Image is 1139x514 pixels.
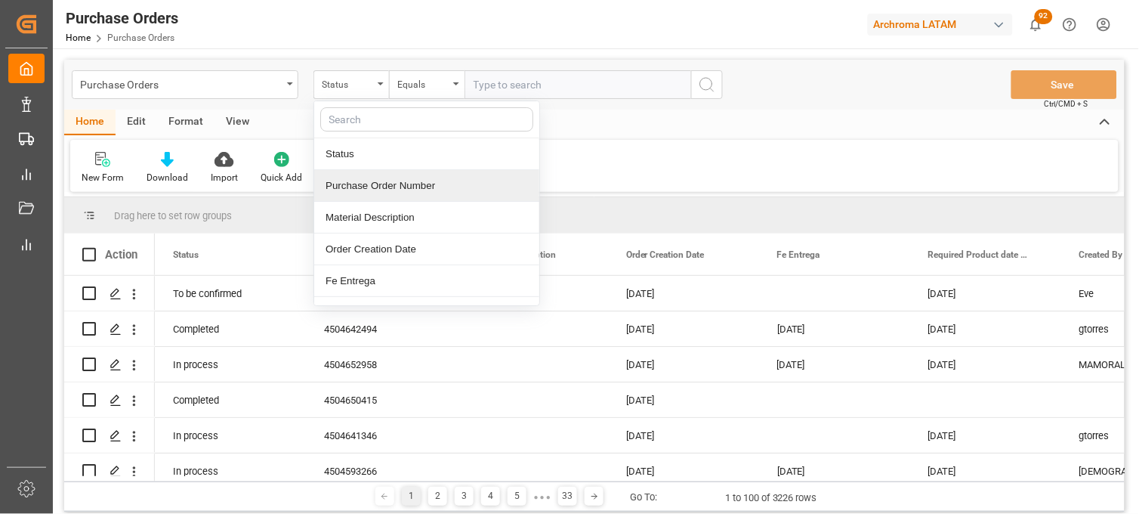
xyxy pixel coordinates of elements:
div: Press SPACE to select this row. [64,311,155,347]
button: close menu [313,70,389,99]
div: [DATE] [608,454,759,488]
div: 4504642494 [306,311,457,346]
div: [DATE] [759,454,910,488]
div: 1 to 100 of 3226 rows [725,491,817,506]
div: Press SPACE to select this row. [64,454,155,489]
div: In process [155,347,306,382]
div: In process [155,454,306,488]
div: [DATE] [608,276,759,311]
div: 4504593266 [306,454,457,488]
div: Equals [397,74,449,91]
div: [DATE] [910,347,1061,382]
div: [DATE] [608,382,759,417]
button: show 92 new notifications [1019,8,1053,42]
button: Help Center [1053,8,1087,42]
span: Order Creation Date [626,249,705,260]
div: [DATE] [759,347,910,382]
button: Archroma LATAM [868,10,1019,39]
div: ● ● ● [534,491,551,503]
div: [DATE] [608,311,759,346]
button: open menu [72,70,298,99]
a: Home [66,33,91,43]
div: Status [322,74,373,91]
div: [DATE] [910,454,1061,488]
div: Press SPACE to select this row. [64,276,155,311]
div: Material Description [314,202,539,234]
div: 4504641346 [306,418,457,453]
div: Required Product date (AB) [314,297,539,329]
div: Quick Add [261,171,302,184]
div: 4504654301 [306,276,457,311]
div: 4504650415 [306,382,457,417]
div: [DATE] [608,418,759,453]
div: 5 [508,487,526,506]
button: Save [1011,70,1117,99]
div: Go To: [630,490,657,505]
div: 4 [481,487,500,506]
div: To be confirmed [155,276,306,311]
span: Required Product date (AB) [928,249,1029,260]
span: Drag here to set row groups [114,210,232,221]
div: Format [157,110,215,135]
div: Purchase Orders [66,7,178,29]
div: Edit [116,110,157,135]
input: Type to search [465,70,691,99]
div: Action [105,248,137,262]
div: Purchase Orders [80,74,282,93]
div: Press SPACE to select this row. [64,347,155,382]
button: open menu [389,70,465,99]
div: Press SPACE to select this row. [64,418,155,454]
div: Press SPACE to select this row. [64,382,155,418]
div: Import [211,171,238,184]
span: Status [173,249,199,260]
div: Purchase Order Number [314,170,539,202]
button: search button [691,70,723,99]
div: Completed [155,311,306,346]
div: Download [147,171,188,184]
div: Order Creation Date [314,234,539,265]
div: Archroma LATAM [868,14,1013,36]
div: View [215,110,261,135]
div: [DATE] [910,311,1061,346]
span: Fe Entrega [777,249,820,260]
input: Search [320,107,533,132]
div: Completed [155,382,306,417]
div: 1 [402,487,421,506]
div: [DATE] [910,276,1061,311]
div: [DATE] [759,311,910,346]
span: Ctrl/CMD + S [1045,98,1088,110]
div: [DATE] [910,418,1061,453]
div: In process [155,418,306,453]
div: Home [64,110,116,135]
div: New Form [82,171,124,184]
div: 4504652958 [306,347,457,382]
span: 92 [1035,9,1053,24]
div: 2 [428,487,447,506]
div: 33 [558,487,577,506]
div: [DATE] [608,347,759,382]
div: Status [314,138,539,170]
div: Fe Entrega [314,265,539,297]
div: 3 [455,487,474,506]
span: Created By [1079,249,1123,260]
